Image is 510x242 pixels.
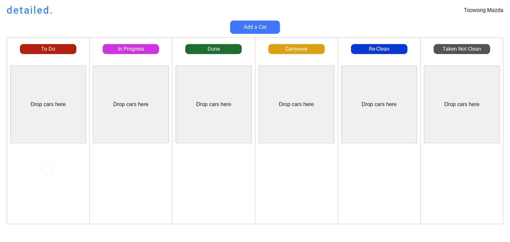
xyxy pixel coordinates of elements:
[113,101,148,108] div: Drop cars here
[20,45,76,53] div: To Do
[362,101,397,108] div: Drop cars here
[279,101,314,108] div: Drop cars here
[464,7,503,14] div: Toowong Mazda
[185,45,242,53] div: Done
[230,21,280,34] button: Add a Car
[103,45,159,53] div: In Progress
[434,45,490,53] div: Taken Not Clean
[351,45,407,53] div: Re-Clean
[31,101,66,108] div: Drop cars here
[268,45,325,53] div: Carryover
[196,101,231,108] div: Drop cars here
[7,3,53,17] h1: detailed.
[444,101,479,108] div: Drop cars here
